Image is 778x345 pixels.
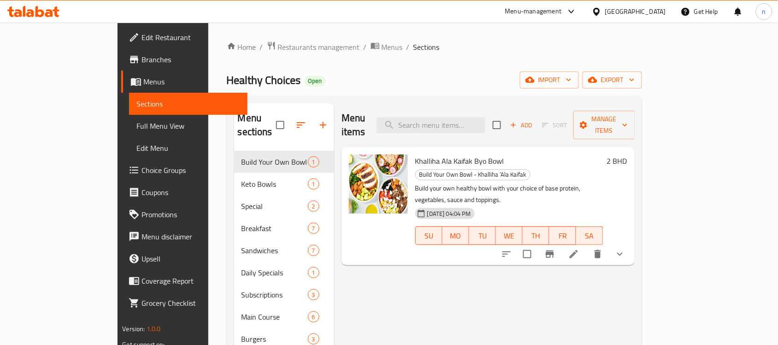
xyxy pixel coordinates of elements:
[407,42,410,53] li: /
[308,246,319,255] span: 7
[122,323,145,335] span: Version:
[342,111,365,139] h2: Menu items
[260,42,263,53] li: /
[308,158,319,167] span: 1
[580,229,599,243] span: SA
[526,229,546,243] span: TH
[473,229,492,243] span: TU
[573,111,635,139] button: Manage items
[583,71,642,89] button: export
[242,245,308,256] div: Sandwiches
[121,270,248,292] a: Coverage Report
[469,226,496,245] button: TU
[121,159,248,181] a: Choice Groups
[539,243,561,265] button: Branch-specific-item
[234,239,334,262] div: Sandwiches7
[141,231,240,242] span: Menu disclaimer
[487,115,507,135] span: Select section
[527,74,572,86] span: import
[234,195,334,217] div: Special2
[507,118,536,132] span: Add item
[227,41,642,53] nav: breadcrumb
[505,6,562,17] div: Menu-management
[415,154,504,168] span: Khalliha Ala Kaifak Byo Bowl
[536,118,573,132] span: Select section first
[446,229,466,243] span: MO
[605,6,666,17] div: [GEOGRAPHIC_DATA]
[424,209,475,218] span: [DATE] 04:04 PM
[308,267,319,278] div: items
[500,229,519,243] span: WE
[242,333,308,345] span: Burgers
[377,117,485,133] input: search
[308,313,319,321] span: 6
[234,217,334,239] div: Breakfast7
[553,229,572,243] span: FR
[234,262,334,284] div: Daily Specials1
[308,245,319,256] div: items
[549,226,576,245] button: FR
[496,226,523,245] button: WE
[442,226,469,245] button: MO
[121,292,248,314] a: Grocery Checklist
[308,333,319,345] div: items
[308,178,319,190] div: items
[520,71,579,89] button: import
[415,183,603,206] p: Build your own healthy bowl with your choice of base protein, vegetables, sauce and toppings.
[568,249,579,260] a: Edit menu item
[234,306,334,328] div: Main Course6
[141,165,240,176] span: Choice Groups
[349,155,408,214] img: Khalliha Ala Kaifak Byo Bowl
[305,76,326,87] div: Open
[305,77,326,85] span: Open
[141,187,240,198] span: Coupons
[141,275,240,286] span: Coverage Report
[242,178,308,190] span: Keto Bowls
[136,143,240,154] span: Edit Menu
[271,115,290,135] span: Select all sections
[371,41,403,53] a: Menus
[141,32,240,43] span: Edit Restaurant
[143,76,240,87] span: Menus
[278,42,360,53] span: Restaurants management
[121,226,248,248] a: Menu disclaimer
[242,267,308,278] span: Daily Specials
[141,297,240,309] span: Grocery Checklist
[495,243,518,265] button: sort-choices
[509,120,534,131] span: Add
[234,151,334,173] div: Build Your Own Bowl - Khalliha ‘Ala Kaifak1
[308,156,319,167] div: items
[234,284,334,306] div: Subscriptions3
[308,224,319,233] span: 7
[587,243,609,265] button: delete
[382,42,403,53] span: Menus
[141,54,240,65] span: Branches
[308,311,319,322] div: items
[308,223,319,234] div: items
[227,70,301,90] span: Healthy Choices
[234,173,334,195] div: Keto Bowls1
[290,114,312,136] span: Sort sections
[581,113,628,137] span: Manage items
[121,26,248,48] a: Edit Restaurant
[308,201,319,212] div: items
[415,226,442,245] button: SU
[308,268,319,277] span: 1
[242,289,308,300] span: Subscriptions
[136,120,240,131] span: Full Menu View
[141,209,240,220] span: Promotions
[518,244,537,264] span: Select to update
[129,93,248,115] a: Sections
[523,226,549,245] button: TH
[238,111,276,139] h2: Menu sections
[242,156,308,167] div: Build Your Own Bowl - Khalliha ‘Ala Kaifak
[129,137,248,159] a: Edit Menu
[121,203,248,226] a: Promotions
[609,243,631,265] button: show more
[121,181,248,203] a: Coupons
[416,169,530,180] span: Build Your Own Bowl - Khalliha ‘Ala Kaifak
[308,180,319,189] span: 1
